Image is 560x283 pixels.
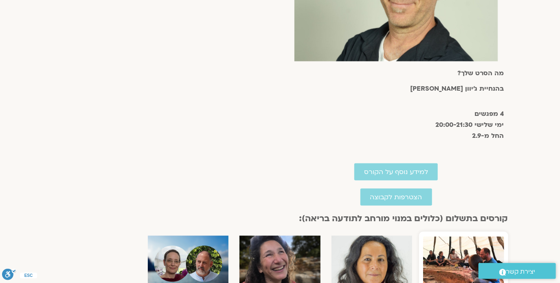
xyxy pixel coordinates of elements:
[436,120,504,129] strong: ימי שלישי 20:00-21:30
[479,263,556,279] a: יצירת קשר
[475,109,504,118] strong: 4 מפגשים
[472,131,504,140] strong: החל מ-2.9
[506,266,536,277] span: יצירת קשר
[364,168,428,176] span: למידע נוסף על הקורס
[370,194,422,201] span: הצטרפות לקבוצה
[52,214,508,224] h2: קורסים בתשלום (כלולים במנוי מורחב לתודעה בריאה):
[458,69,504,78] a: מה הסרט שלך?
[288,85,504,92] h2: בהנחיית ג'יוון [PERSON_NAME]
[354,163,438,181] a: למידע נוסף על הקורס
[360,189,432,206] a: הצטרפות לקבוצה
